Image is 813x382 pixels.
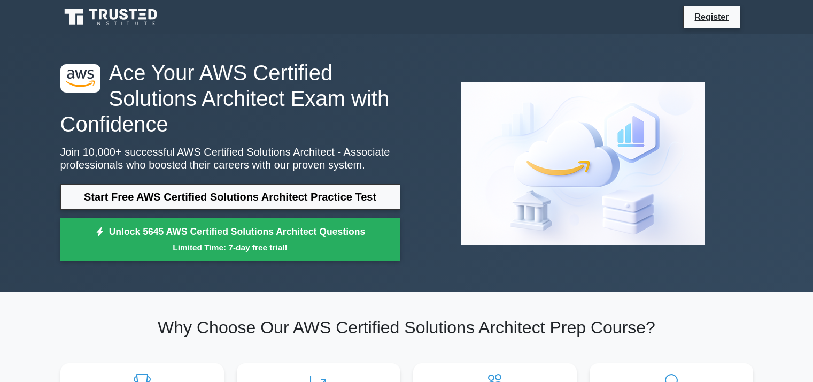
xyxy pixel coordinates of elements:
p: Join 10,000+ successful AWS Certified Solutions Architect - Associate professionals who boosted t... [60,146,400,171]
h1: Ace Your AWS Certified Solutions Architect Exam with Confidence [60,60,400,137]
a: Unlock 5645 AWS Certified Solutions Architect QuestionsLimited Time: 7-day free trial! [60,218,400,261]
img: AWS Certified Solutions Architect - Associate Preview [453,73,714,253]
h2: Why Choose Our AWS Certified Solutions Architect Prep Course? [60,317,753,338]
small: Limited Time: 7-day free trial! [74,241,387,254]
a: Register [688,10,735,24]
a: Start Free AWS Certified Solutions Architect Practice Test [60,184,400,210]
